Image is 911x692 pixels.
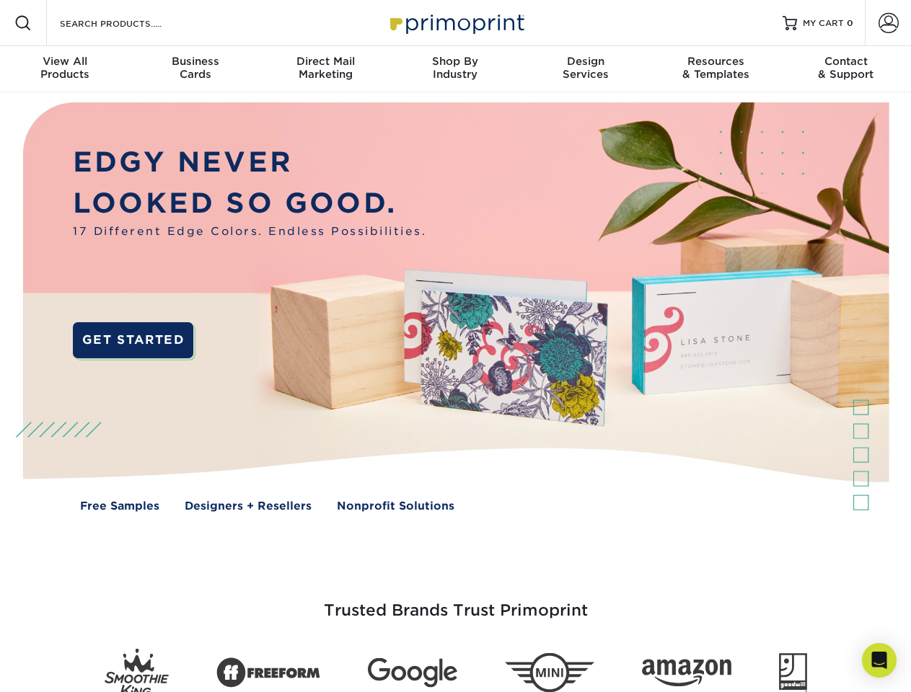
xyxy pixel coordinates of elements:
img: Google [368,658,457,688]
span: MY CART [803,17,844,30]
span: Resources [651,55,780,68]
a: Nonprofit Solutions [337,498,454,515]
div: Cards [130,55,260,81]
span: Business [130,55,260,68]
span: 17 Different Edge Colors. Endless Possibilities. [73,223,426,240]
div: & Templates [651,55,780,81]
a: Direct MailMarketing [260,46,390,92]
img: Amazon [642,660,731,687]
span: Direct Mail [260,55,390,68]
a: Designers + Resellers [185,498,312,515]
h3: Trusted Brands Trust Primoprint [34,567,878,637]
a: BusinessCards [130,46,260,92]
div: Marketing [260,55,390,81]
span: 0 [847,18,853,28]
img: Goodwill [779,653,807,692]
img: Primoprint [384,7,528,38]
span: Design [521,55,651,68]
p: EDGY NEVER [73,142,426,183]
div: Industry [390,55,520,81]
a: DesignServices [521,46,651,92]
div: & Support [781,55,911,81]
div: Open Intercom Messenger [862,643,897,678]
a: Resources& Templates [651,46,780,92]
p: LOOKED SO GOOD. [73,183,426,224]
div: Services [521,55,651,81]
input: SEARCH PRODUCTS..... [58,14,199,32]
a: Free Samples [80,498,159,515]
a: GET STARTED [73,322,193,358]
span: Contact [781,55,911,68]
span: Shop By [390,55,520,68]
a: Contact& Support [781,46,911,92]
a: Shop ByIndustry [390,46,520,92]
